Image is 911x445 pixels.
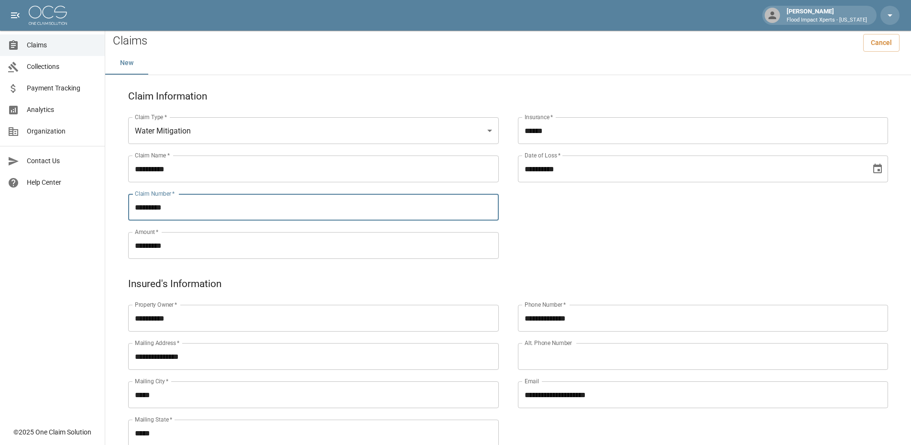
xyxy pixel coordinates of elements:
label: Alt. Phone Number [525,339,572,347]
label: Claim Number [135,189,175,198]
div: Water Mitigation [128,117,499,144]
button: open drawer [6,6,25,25]
label: Property Owner [135,300,177,309]
label: Email [525,377,539,385]
div: © 2025 One Claim Solution [13,427,91,437]
label: Mailing State [135,415,172,423]
span: Help Center [27,178,97,188]
img: ocs-logo-white-transparent.png [29,6,67,25]
h2: Claims [113,34,147,48]
label: Date of Loss [525,151,560,159]
span: Contact Us [27,156,97,166]
p: Flood Impact Xperts - [US_STATE] [787,16,867,24]
label: Mailing Address [135,339,179,347]
div: [PERSON_NAME] [783,7,871,24]
a: Cancel [863,34,900,52]
span: Organization [27,126,97,136]
label: Claim Name [135,151,170,159]
button: New [105,52,148,75]
label: Claim Type [135,113,167,121]
span: Claims [27,40,97,50]
label: Mailing City [135,377,169,385]
span: Analytics [27,105,97,115]
span: Collections [27,62,97,72]
button: Choose date, selected date is Aug 8, 2025 [868,159,887,178]
div: dynamic tabs [105,52,911,75]
label: Insurance [525,113,553,121]
label: Amount [135,228,159,236]
span: Payment Tracking [27,83,97,93]
label: Phone Number [525,300,566,309]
